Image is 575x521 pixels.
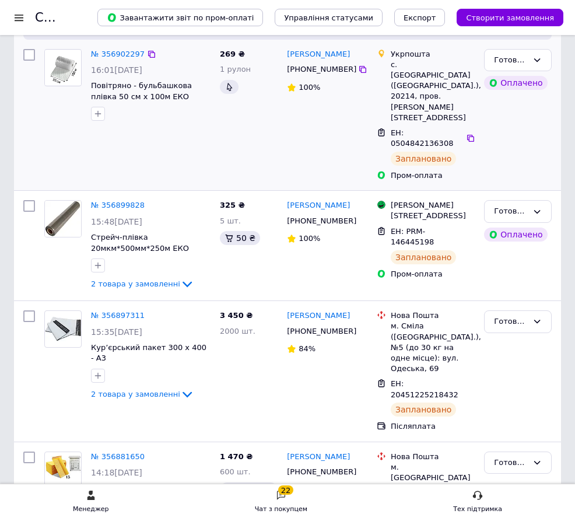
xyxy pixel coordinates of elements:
[285,62,358,77] div: [PHONE_NUMBER]
[299,234,320,243] span: 100%
[494,457,528,469] div: Готово до відправки
[391,403,457,417] div: Заплановано
[287,310,350,321] a: [PERSON_NAME]
[45,201,81,237] img: Фото товару
[391,49,475,60] div: Укрпошта
[220,327,255,335] span: 2000 шт.
[35,11,153,25] h1: Список замовлень
[287,49,350,60] a: [PERSON_NAME]
[299,344,315,353] span: 84%
[391,379,458,399] span: ЕН: 20451225218432
[278,485,294,495] div: 22
[391,200,475,211] div: [PERSON_NAME]
[73,503,108,515] div: Менеджер
[445,13,563,22] a: Створити замовлення
[391,452,475,462] div: Нова Пошта
[220,482,278,506] div: 228.88 ₴
[391,60,475,123] div: с. [GEOGRAPHIC_DATA] ([GEOGRAPHIC_DATA].), 20214, пров. [PERSON_NAME][STREET_ADDRESS]
[391,269,475,279] div: Пром-оплата
[91,65,142,75] span: 16:01[DATE]
[391,310,475,321] div: Нова Пошта
[466,13,554,22] span: Створити замовлення
[453,503,502,515] div: Тех підтримка
[45,456,81,485] img: Фото товару
[91,201,145,209] a: № 356899828
[91,468,142,477] span: 14:18[DATE]
[285,214,358,229] div: [PHONE_NUMBER]
[494,205,528,218] div: Готово до відправки
[391,227,434,247] span: ЕН: PRM-146445198
[91,327,142,337] span: 15:35[DATE]
[287,200,350,211] a: [PERSON_NAME]
[391,250,457,264] div: Заплановано
[91,343,206,363] a: Курʼєрський пакет 300 х 400 - А3
[91,81,197,111] a: Повітряно - бульбашкова плівка 50 см х 100м ЕКО Плівка "пупирка" 50 кв. м.
[284,13,373,22] span: Управління статусами
[299,83,320,92] span: 100%
[457,9,563,26] button: Створити замовлення
[220,231,260,245] div: 50 ₴
[255,503,307,515] div: Чат з покупцем
[484,228,547,242] div: Оплачено
[391,321,475,374] div: м. Сміла ([GEOGRAPHIC_DATA].), №5 (до 30 кг на одне місце): вул. Одеська, 69
[220,452,253,461] span: 1 470 ₴
[91,311,145,320] a: № 356897311
[391,170,475,181] div: Пром-оплата
[287,452,350,463] a: [PERSON_NAME]
[45,50,81,85] img: Фото товару
[91,390,194,398] a: 2 товара у замовленні
[91,233,189,263] a: Стрейч-плівка 20мкм*500мм*250м ЕКО прозора
[404,13,436,22] span: Експорт
[91,50,145,58] a: № 356902297
[44,452,82,489] a: Фото товару
[394,9,446,26] button: Експорт
[44,49,82,86] a: Фото товару
[220,50,245,58] span: 269 ₴
[494,54,528,67] div: Готово до відправки
[494,316,528,328] div: Готово до відправки
[285,324,358,339] div: [PHONE_NUMBER]
[97,9,263,26] button: Завантажити звіт по пром-оплаті
[220,216,241,225] span: 5 шт.
[285,464,358,480] div: [PHONE_NUMBER]
[91,390,180,398] span: 2 товара у замовленні
[275,9,383,26] button: Управління статусами
[107,12,254,23] span: Завантажити звіт по пром-оплаті
[91,279,194,288] a: 2 товара у замовленні
[91,217,142,226] span: 15:48[DATE]
[44,310,82,348] a: Фото товару
[220,467,251,476] span: 600 шт.
[91,452,145,461] a: № 356881650
[220,201,245,209] span: 325 ₴
[45,317,81,341] img: Фото товару
[391,421,475,432] div: Післяплата
[44,200,82,237] a: Фото товару
[391,128,454,148] span: ЕН: 0504842136308
[391,211,475,221] div: [STREET_ADDRESS]
[391,152,457,166] div: Заплановано
[220,65,251,74] span: 1 рулон
[220,311,253,320] span: 3 450 ₴
[484,76,547,90] div: Оплачено
[91,279,180,288] span: 2 товара у замовленні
